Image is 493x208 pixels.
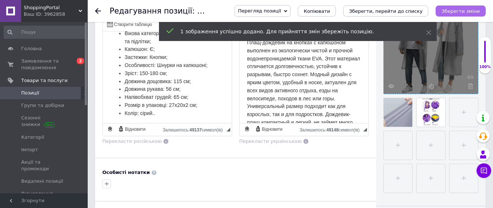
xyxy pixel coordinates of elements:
span: Перегляд позиції [238,8,281,14]
span: Розмір в упаковці: 27х20х2 см; [22,71,95,77]
span: Імпорт [21,146,38,153]
a: Відновити [117,125,147,133]
span: Перекласти українською [239,138,302,144]
div: 100% [479,64,491,70]
i: Зберегти зміни [441,8,480,14]
span: Сезонні знижки [21,115,68,128]
b: Особисті нотатки [102,170,150,175]
span: Відновлення позицій [21,190,68,204]
button: Чат з покупцем [477,163,491,178]
span: Копіювати [304,8,330,14]
span: Позиції [21,90,39,96]
span: Замовлення та повідомлення [21,58,68,71]
span: Перекласти російською [102,138,162,144]
div: Ваш ID: 3962858 [24,11,88,18]
div: Повернутися назад [95,8,101,14]
span: Потягніть для зміни розмірів [227,128,230,131]
span: Створити таблицю [113,22,152,28]
span: Потягніть для зміни розмірів [363,128,367,131]
span: Капюшон: Є; [22,15,52,21]
span: 49148 [326,127,338,133]
a: Зробити резервну копію зараз [243,125,251,133]
button: Копіювати [298,5,336,16]
span: Застежки: Кнопки; [22,23,65,29]
span: Товари та послуги [21,77,68,84]
span: Напівобхват грудей: 65 см; [22,63,86,68]
iframe: Редактор, CDDDAD59-D534-4C27-8D96-610D79999B61 [240,31,369,123]
span: Видалені позиції [21,178,63,185]
span: Категорії [21,134,44,141]
input: Пошук [4,26,86,39]
span: 49137 [189,127,201,133]
div: 100% Якість заповнення [479,37,491,74]
a: Відновити [254,125,284,133]
span: Відновити [124,126,145,133]
span: 2 [77,58,84,64]
span: Акції та промокоди [21,159,68,172]
span: Колір: сірий.. [22,79,53,85]
div: Кiлькiсть символiв [300,126,363,133]
h1: Редагування позиції: Плащ дощовик із капюшоном на кнопках Сірий [110,7,390,15]
span: ShoppingPortal [24,4,79,11]
div: 1 зображення успішно додано. Для прийняття змін збережіть позицію. [181,28,408,35]
span: Плащ-дождевик на кнопках с капюшоном выполнен из экологически чистой и прочной водонепроницаемой ... [7,8,120,118]
span: Відновити [261,126,282,133]
span: Довжина рукава: 56 см; [22,55,78,60]
button: Зберегти зміни [436,5,486,16]
a: Створити таблицю [106,20,153,28]
iframe: Редактор, 585306A5-39A7-49D5-83BD-5CD95AC6D543 [103,31,232,123]
div: Кiлькiсть символiв [163,126,226,133]
span: Групи та добірки [21,102,64,109]
a: Зробити резервну копію зараз [106,125,114,133]
button: Зберегти, перейти до списку [343,5,428,16]
span: Зріст: 150-180 см; [22,39,64,45]
span: Особливості: Шнурки на капюшоні ; [22,31,105,37]
span: Довжина дощовика: 115 см; [22,47,88,53]
i: Зберегти, перейти до списку [349,8,422,14]
span: Головна [21,45,42,52]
